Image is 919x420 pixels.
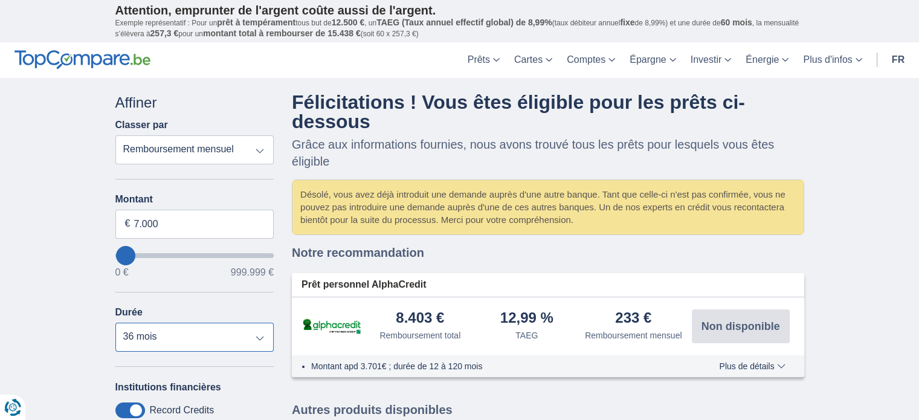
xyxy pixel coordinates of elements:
[125,217,131,231] span: €
[115,268,129,277] span: 0 €
[507,42,559,78] a: Cartes
[115,253,274,258] input: wantToBorrow
[738,42,796,78] a: Énergie
[796,42,869,78] a: Plus d'infos
[292,180,804,234] div: Désolé, vous avez déjà introduit une demande auprès d'une autre banque. Tant que celle-ci n'est p...
[710,361,794,371] button: Plus de détails
[885,42,912,78] a: fr
[460,42,507,78] a: Prêts
[150,28,179,38] span: 257,3 €
[115,307,143,318] label: Durée
[701,321,780,332] span: Non disponible
[115,120,168,131] label: Classer par
[721,18,752,27] span: 60 mois
[719,362,785,370] span: Plus de détails
[500,311,553,327] div: 12,99 %
[115,194,274,205] label: Montant
[203,28,361,38] span: montant total à rembourser de 15.438 €
[332,18,365,27] span: 12.500 €
[692,309,790,343] button: Non disponible
[559,42,622,78] a: Comptes
[376,18,552,27] span: TAEG (Taux annuel effectif global) de 8,99%
[115,92,274,113] div: Affiner
[217,18,295,27] span: prêt à tempérament
[115,382,221,393] label: Institutions financières
[622,42,683,78] a: Épargne
[15,50,150,69] img: TopCompare
[379,329,460,341] div: Remboursement total
[301,278,427,292] span: Prêt personnel AlphaCredit
[396,311,444,327] div: 8.403 €
[292,92,804,131] h4: Félicitations ! Vous êtes éligible pour les prêts ci-dessous
[115,18,804,39] p: Exemple représentatif : Pour un tous but de , un (taux débiteur annuel de 8,99%) et une durée de ...
[301,317,362,335] img: pret personnel AlphaCredit
[292,136,804,170] p: Grâce aux informations fournies, nous avons trouvé tous les prêts pour lesquels vous êtes éligible
[683,42,739,78] a: Investir
[150,405,214,416] label: Record Credits
[311,360,684,372] li: Montant apd 3.701€ ; durée de 12 à 120 mois
[620,18,634,27] span: fixe
[115,3,804,18] p: Attention, emprunter de l'argent coûte aussi de l'argent.
[231,268,274,277] span: 999.999 €
[515,329,538,341] div: TAEG
[615,311,651,327] div: 233 €
[585,329,682,341] div: Remboursement mensuel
